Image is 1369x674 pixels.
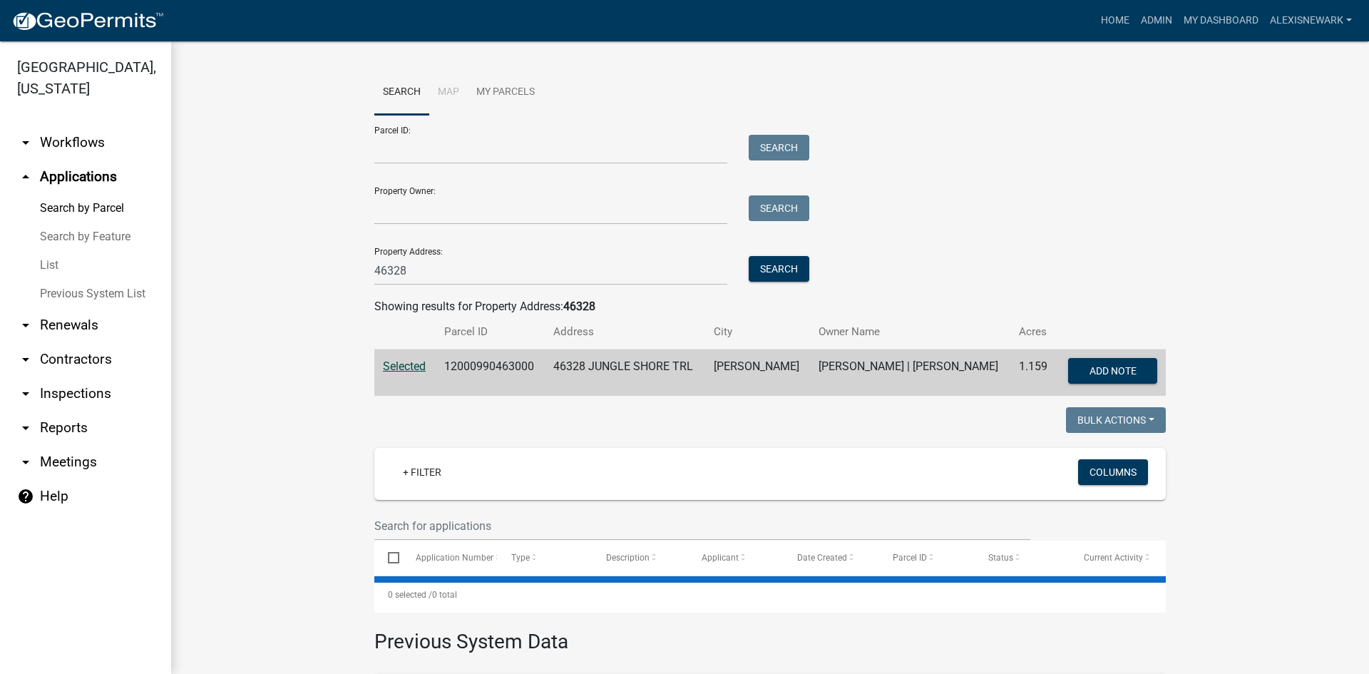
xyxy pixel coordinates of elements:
[374,541,401,575] datatable-header-cell: Select
[17,419,34,436] i: arrow_drop_down
[563,300,595,313] strong: 46328
[705,349,810,397] td: [PERSON_NAME]
[1264,7,1358,34] a: alexisnewark
[1078,459,1148,485] button: Columns
[17,317,34,334] i: arrow_drop_down
[810,349,1011,397] td: [PERSON_NAME] | [PERSON_NAME]
[388,590,432,600] span: 0 selected /
[1084,553,1143,563] span: Current Activity
[705,315,810,349] th: City
[374,613,1166,657] h3: Previous System Data
[797,553,847,563] span: Date Created
[468,70,543,116] a: My Parcels
[749,256,809,282] button: Search
[1089,365,1136,377] span: Add Note
[374,298,1166,315] div: Showing results for Property Address:
[391,459,453,485] a: + Filter
[879,541,975,575] datatable-header-cell: Parcel ID
[17,385,34,402] i: arrow_drop_down
[1010,349,1057,397] td: 1.159
[17,488,34,505] i: help
[749,135,809,160] button: Search
[17,134,34,151] i: arrow_drop_down
[383,359,426,373] a: Selected
[688,541,784,575] datatable-header-cell: Applicant
[374,577,1166,613] div: 0 total
[606,553,650,563] span: Description
[511,553,530,563] span: Type
[1068,358,1157,384] button: Add Note
[749,195,809,221] button: Search
[545,315,705,349] th: Address
[1178,7,1264,34] a: My Dashboard
[1066,407,1166,433] button: Bulk Actions
[702,553,739,563] span: Applicant
[893,553,927,563] span: Parcel ID
[1010,315,1057,349] th: Acres
[784,541,879,575] datatable-header-cell: Date Created
[975,541,1070,575] datatable-header-cell: Status
[593,541,688,575] datatable-header-cell: Description
[416,553,493,563] span: Application Number
[17,168,34,185] i: arrow_drop_up
[401,541,497,575] datatable-header-cell: Application Number
[545,349,705,397] td: 46328 JUNGLE SHORE TRL
[1095,7,1135,34] a: Home
[810,315,1011,349] th: Owner Name
[17,351,34,368] i: arrow_drop_down
[1135,7,1178,34] a: Admin
[436,315,545,349] th: Parcel ID
[497,541,593,575] datatable-header-cell: Type
[374,70,429,116] a: Search
[374,511,1030,541] input: Search for applications
[436,349,545,397] td: 12000990463000
[1070,541,1166,575] datatable-header-cell: Current Activity
[17,454,34,471] i: arrow_drop_down
[988,553,1013,563] span: Status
